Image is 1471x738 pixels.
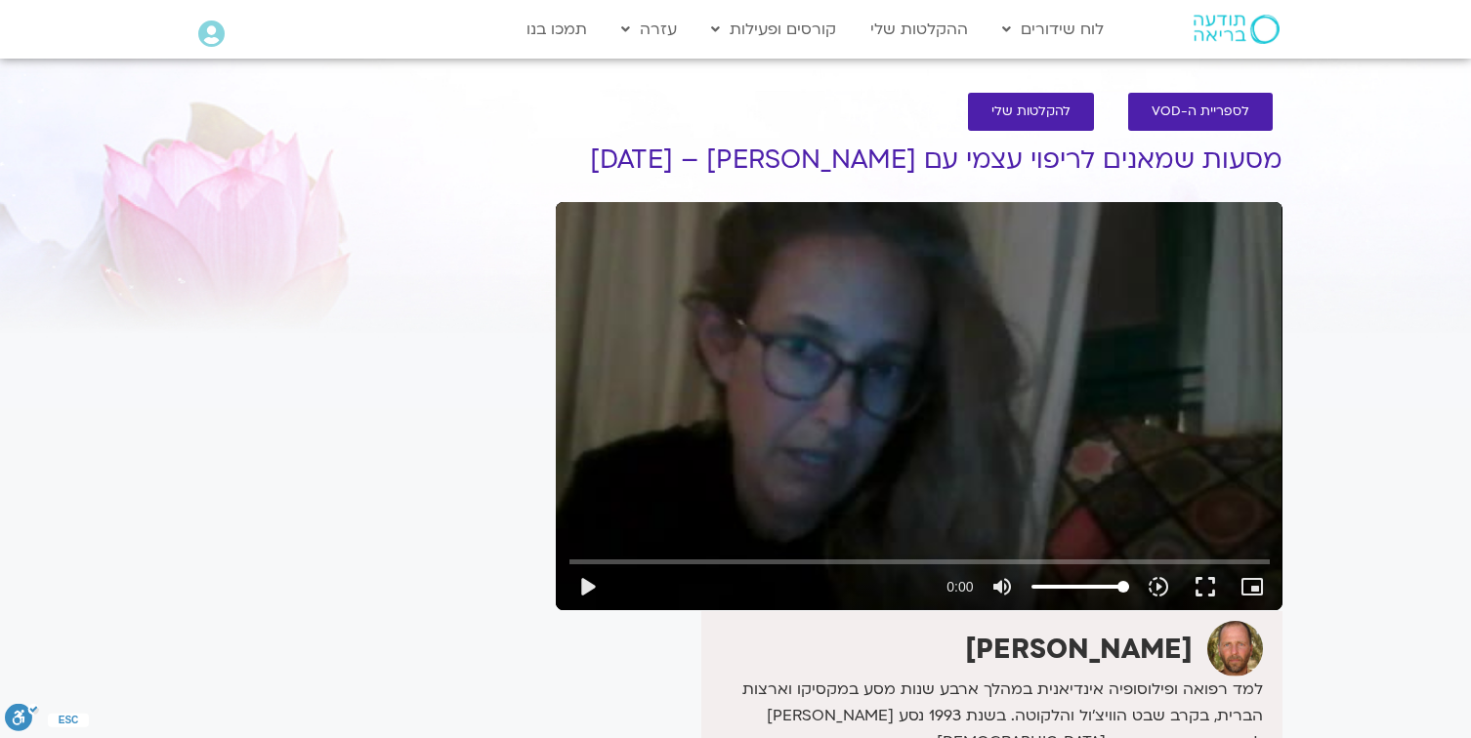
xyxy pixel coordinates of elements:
[968,93,1094,131] a: להקלטות שלי
[1207,621,1263,676] img: תומר פיין
[991,104,1071,119] span: להקלטות שלי
[556,145,1282,175] h1: מסעות שמאנים לריפוי עצמי עם [PERSON_NAME] – [DATE]
[611,11,687,48] a: עזרה
[1128,93,1273,131] a: לספריית ה-VOD
[965,631,1193,668] strong: [PERSON_NAME]
[1152,104,1249,119] span: לספריית ה-VOD
[517,11,597,48] a: תמכו בנו
[701,11,846,48] a: קורסים ופעילות
[861,11,978,48] a: ההקלטות שלי
[1194,15,1280,44] img: תודעה בריאה
[992,11,1114,48] a: לוח שידורים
